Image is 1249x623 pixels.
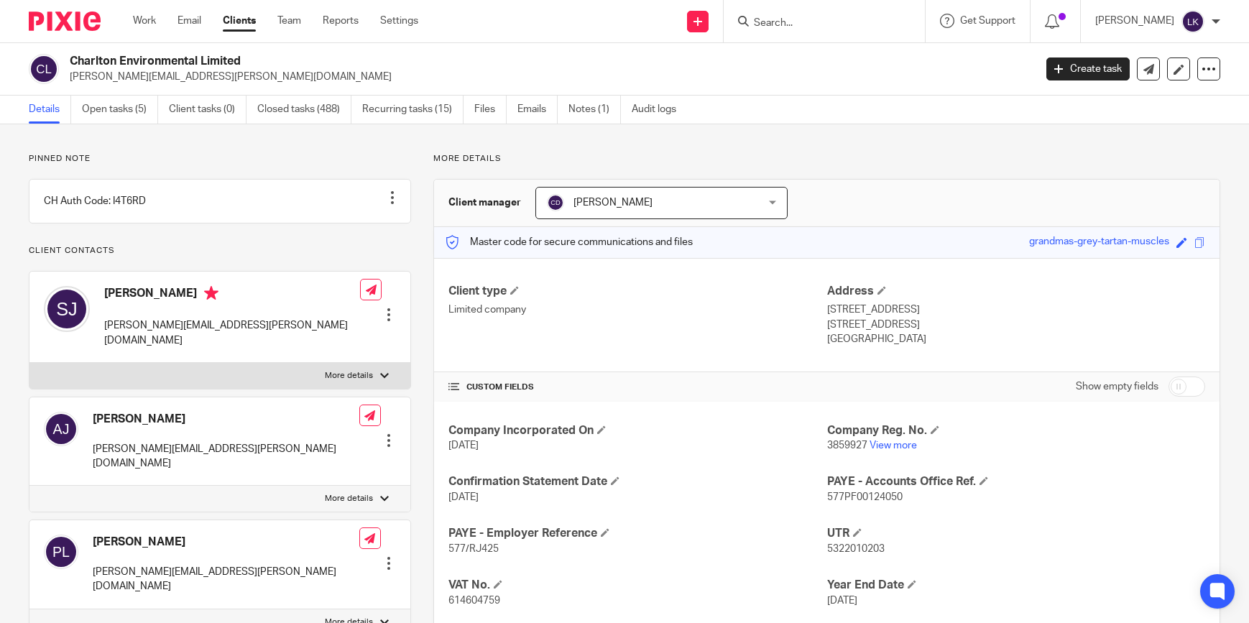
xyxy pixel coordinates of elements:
h4: Company Reg. No. [827,423,1205,438]
h4: PAYE - Employer Reference [448,526,826,541]
p: More details [433,153,1220,165]
img: svg%3E [44,286,90,332]
div: grandmas-grey-tartan-muscles [1029,234,1169,251]
img: svg%3E [1181,10,1204,33]
label: Show empty fields [1076,379,1158,394]
span: [DATE] [827,596,857,606]
p: Limited company [448,303,826,317]
a: Audit logs [632,96,687,124]
h3: Client manager [448,195,521,210]
a: Create task [1046,57,1130,80]
span: [PERSON_NAME] [573,198,653,208]
a: View more [870,440,917,451]
span: 577PF00124050 [827,492,903,502]
a: Open tasks (5) [82,96,158,124]
span: 3859927 [827,440,867,451]
h2: Charlton Environmental Limited [70,54,834,69]
p: [STREET_ADDRESS] [827,318,1205,332]
p: [PERSON_NAME] [1095,14,1174,28]
h4: Client type [448,284,826,299]
h4: PAYE - Accounts Office Ref. [827,474,1205,489]
h4: [PERSON_NAME] [93,412,359,427]
span: 577/RJ425 [448,544,499,554]
p: More details [325,370,373,382]
h4: Address [827,284,1205,299]
a: Email [178,14,201,28]
p: [PERSON_NAME][EMAIL_ADDRESS][PERSON_NAME][DOMAIN_NAME] [93,442,359,471]
h4: [PERSON_NAME] [104,286,360,304]
p: [GEOGRAPHIC_DATA] [827,332,1205,346]
a: Work [133,14,156,28]
p: Pinned note [29,153,411,165]
h4: Confirmation Statement Date [448,474,826,489]
a: Clients [223,14,256,28]
a: Closed tasks (488) [257,96,351,124]
a: Notes (1) [568,96,621,124]
img: svg%3E [29,54,59,84]
h4: CUSTOM FIELDS [448,382,826,393]
span: 5322010203 [827,544,885,554]
a: Reports [323,14,359,28]
span: 614604759 [448,596,500,606]
h4: UTR [827,526,1205,541]
img: Pixie [29,11,101,31]
p: [PERSON_NAME][EMAIL_ADDRESS][PERSON_NAME][DOMAIN_NAME] [70,70,1025,84]
span: [DATE] [448,492,479,502]
p: Master code for secure communications and files [445,235,693,249]
a: Settings [380,14,418,28]
img: svg%3E [547,194,564,211]
img: svg%3E [44,535,78,569]
a: Files [474,96,507,124]
a: Details [29,96,71,124]
h4: Year End Date [827,578,1205,593]
p: More details [325,493,373,504]
input: Search [752,17,882,30]
h4: Company Incorporated On [448,423,826,438]
p: Client contacts [29,245,411,257]
p: [PERSON_NAME][EMAIL_ADDRESS][PERSON_NAME][DOMAIN_NAME] [93,565,359,594]
a: Client tasks (0) [169,96,246,124]
img: svg%3E [44,412,78,446]
i: Primary [204,286,218,300]
span: [DATE] [448,440,479,451]
p: [STREET_ADDRESS] [827,303,1205,317]
p: [PERSON_NAME][EMAIL_ADDRESS][PERSON_NAME][DOMAIN_NAME] [104,318,360,348]
a: Emails [517,96,558,124]
a: Recurring tasks (15) [362,96,464,124]
h4: VAT No. [448,578,826,593]
h4: [PERSON_NAME] [93,535,359,550]
span: Get Support [960,16,1015,26]
a: Team [277,14,301,28]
